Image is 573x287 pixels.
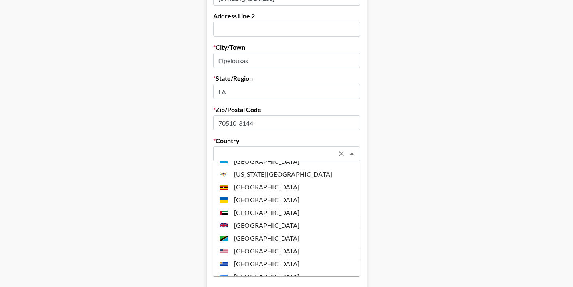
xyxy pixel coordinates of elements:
label: Zip/Postal Code [213,106,360,114]
li: [GEOGRAPHIC_DATA] [213,193,360,206]
li: [GEOGRAPHIC_DATA] [213,245,360,257]
li: [GEOGRAPHIC_DATA] [213,219,360,232]
label: Country [213,137,360,145]
label: Address Line 2 [213,12,360,20]
label: State/Region [213,74,360,82]
label: City/Town [213,43,360,51]
li: [GEOGRAPHIC_DATA] [213,155,360,168]
li: [GEOGRAPHIC_DATA] [213,232,360,245]
li: [GEOGRAPHIC_DATA] [213,257,360,270]
button: Clear [336,148,347,159]
li: [GEOGRAPHIC_DATA] [213,181,360,193]
li: [GEOGRAPHIC_DATA] [213,270,360,283]
button: Close [346,148,357,159]
li: [US_STATE][GEOGRAPHIC_DATA] [213,168,360,181]
li: [GEOGRAPHIC_DATA] [213,206,360,219]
